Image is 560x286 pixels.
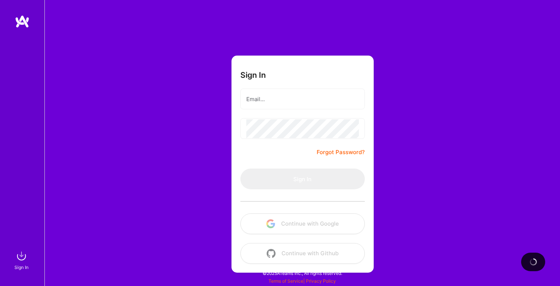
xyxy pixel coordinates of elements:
[16,249,29,271] a: sign inSign In
[269,278,303,284] a: Terms of Service
[269,278,336,284] span: |
[240,169,365,189] button: Sign In
[14,249,29,263] img: sign in
[240,243,365,264] button: Continue with Github
[14,263,29,271] div: Sign In
[266,219,275,228] img: icon
[240,213,365,234] button: Continue with Google
[267,249,276,258] img: icon
[317,148,365,157] a: Forgot Password?
[240,70,266,80] h3: Sign In
[529,258,537,266] img: loading
[306,278,336,284] a: Privacy Policy
[44,264,560,282] div: © 2025 ATeams Inc., All rights reserved.
[15,15,30,28] img: logo
[246,90,359,109] input: Email...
